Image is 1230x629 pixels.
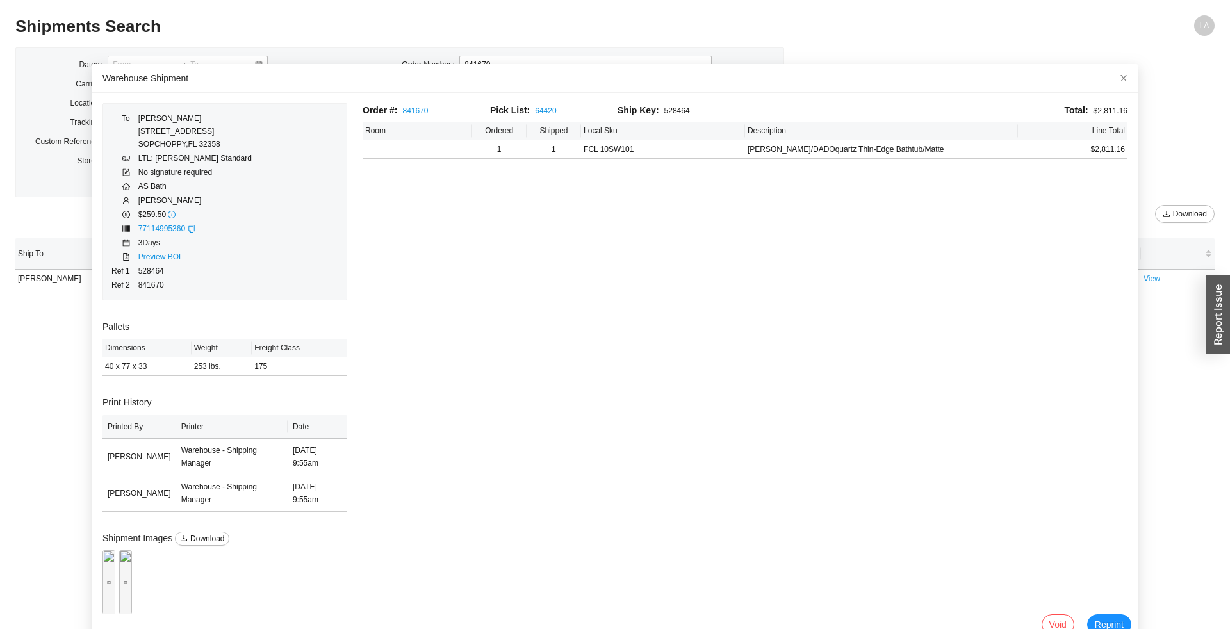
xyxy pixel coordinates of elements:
[252,357,347,376] td: 175
[122,183,130,190] span: home
[192,357,252,376] td: 253 lbs.
[581,122,745,140] th: Local Sku
[102,357,192,376] td: 40 x 77 x 33
[472,140,527,159] td: 1
[138,208,252,222] td: $259.50
[288,415,347,439] th: Date
[288,475,347,512] td: [DATE] 9:55am
[122,197,130,204] span: user
[472,122,527,140] th: Ordered
[138,112,252,151] div: [PERSON_NAME] [STREET_ADDRESS] SOPCHOPPY , FL 32358
[1200,15,1209,36] span: LA
[252,339,347,357] th: Freight Class
[176,415,288,439] th: Printer
[15,15,915,38] h2: Shipments Search
[188,225,195,233] span: copy
[402,106,428,115] a: 841670
[618,105,659,115] span: Ship Key:
[138,193,252,208] td: [PERSON_NAME]
[102,395,347,410] h3: Print History
[122,253,130,261] span: file-pdf
[1163,210,1170,219] span: download
[1110,64,1138,92] button: Close
[527,140,581,159] td: 1
[1155,205,1215,223] button: downloadDownload
[179,60,188,69] span: swap-right
[138,264,252,278] td: 528464
[122,239,130,247] span: calendar
[1119,74,1128,83] span: close
[1173,208,1207,220] span: Download
[180,534,188,543] span: download
[77,152,108,170] label: Stores
[190,532,224,545] span: Download
[76,75,108,93] label: Carrier
[111,111,138,151] td: To
[168,211,176,218] span: info-circle
[176,475,288,512] td: Warehouse - Shipping Manager
[122,168,130,176] span: form
[581,140,745,159] td: FCL 10SW101
[102,339,192,357] th: Dimensions
[113,58,176,71] input: From
[138,165,252,179] td: No signature required
[363,122,472,140] th: Room
[138,179,252,193] td: AS Bath
[138,236,252,250] td: 3 Day s
[122,211,130,218] span: dollar
[111,264,138,278] td: Ref 1
[102,320,347,334] h3: Pallets
[1018,140,1127,159] td: $2,811.16
[1018,122,1127,140] th: Line Total
[122,225,130,233] span: barcode
[138,252,183,261] a: Preview BOL
[102,475,176,512] td: [PERSON_NAME]
[748,143,1015,156] div: KENDRA/DADOquartz Thin-Edge Bathtub/Matte
[745,103,1127,118] div: $2,811.16
[35,133,108,151] label: Custom Reference
[18,247,151,260] span: Ship To
[402,56,459,74] label: Order Number
[188,222,195,235] div: Copy
[138,151,252,165] td: LTL: [PERSON_NAME] Standard
[288,439,347,475] td: [DATE] 9:55am
[363,105,397,115] span: Order #:
[176,439,288,475] td: Warehouse - Shipping Manager
[15,238,163,270] th: Ship To sortable
[111,278,138,292] td: Ref 2
[490,105,530,115] span: Pick List:
[138,278,252,292] td: 841670
[618,103,745,118] div: 528464
[175,532,229,546] button: downloadDownload
[745,122,1018,140] th: Description
[70,113,108,131] label: Tracking
[535,106,556,115] a: 64420
[1141,238,1215,270] th: undefined sortable
[79,56,108,74] label: Dates
[1065,105,1088,115] span: Total:
[102,415,176,439] th: Printed By
[527,122,581,140] th: Shipped
[102,439,176,475] td: [PERSON_NAME]
[102,71,1127,85] div: Warehouse Shipment
[15,270,163,288] td: [PERSON_NAME]
[1144,274,1160,283] a: View
[179,60,188,69] span: to
[138,224,185,233] a: 77114995360
[102,531,347,546] h3: Shipment Images
[190,58,254,71] input: To
[192,339,252,357] th: Weight
[70,94,108,112] label: Location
